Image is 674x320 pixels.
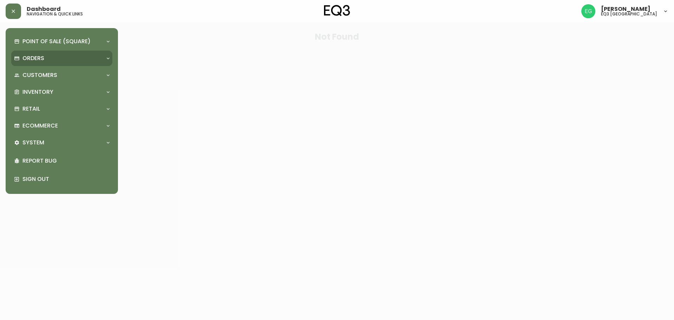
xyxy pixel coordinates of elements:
p: Sign Out [22,175,110,183]
span: Dashboard [27,6,61,12]
p: Customers [22,71,57,79]
p: Orders [22,54,44,62]
p: Point of Sale (Square) [22,38,91,45]
div: Ecommerce [11,118,112,133]
div: Orders [11,51,112,66]
div: Point of Sale (Square) [11,34,112,49]
div: System [11,135,112,150]
div: Customers [11,67,112,83]
div: Report Bug [11,152,112,170]
h5: eq3 [GEOGRAPHIC_DATA] [601,12,657,16]
span: [PERSON_NAME] [601,6,650,12]
p: Inventory [22,88,53,96]
h5: navigation & quick links [27,12,83,16]
img: db11c1629862fe82d63d0774b1b54d2b [581,4,595,18]
p: Ecommerce [22,122,58,130]
p: Report Bug [22,157,110,165]
div: Inventory [11,84,112,100]
div: Retail [11,101,112,117]
p: System [22,139,44,146]
div: Sign Out [11,170,112,188]
img: logo [324,5,350,16]
p: Retail [22,105,40,113]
